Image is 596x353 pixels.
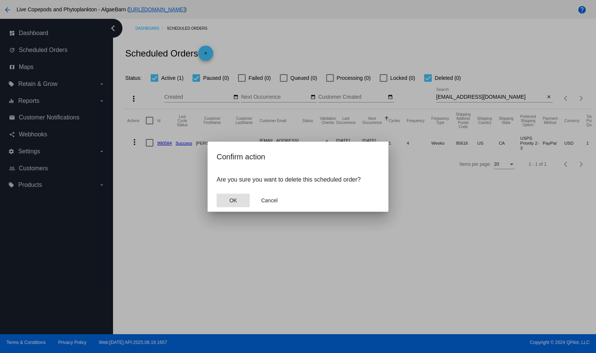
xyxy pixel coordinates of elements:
span: OK [229,197,237,203]
p: Are you sure you want to delete this scheduled order? [217,176,379,183]
h2: Confirm action [217,151,379,163]
button: Close dialog [253,194,286,207]
button: Close dialog [217,194,250,207]
span: Cancel [261,197,278,203]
